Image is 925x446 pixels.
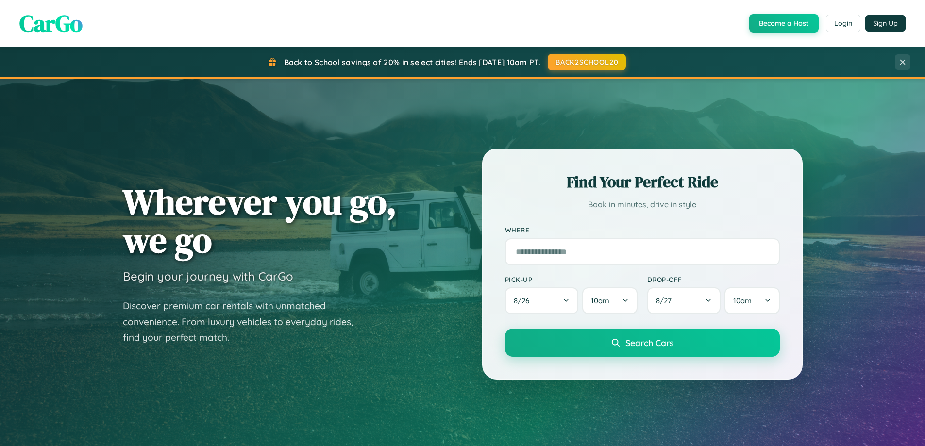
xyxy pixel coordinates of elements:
label: Where [505,226,780,234]
span: Back to School savings of 20% in select cities! Ends [DATE] 10am PT. [284,57,540,67]
label: Pick-up [505,275,638,283]
button: Search Cars [505,329,780,357]
h2: Find Your Perfect Ride [505,171,780,193]
span: 8 / 27 [656,296,676,305]
button: 8/26 [505,287,579,314]
p: Book in minutes, drive in style [505,198,780,212]
button: Become a Host [749,14,819,33]
h1: Wherever you go, we go [123,182,397,259]
label: Drop-off [647,275,780,283]
button: Sign Up [865,15,906,32]
span: 8 / 26 [514,296,534,305]
span: Search Cars [625,337,673,348]
h3: Begin your journey with CarGo [123,269,293,283]
p: Discover premium car rentals with unmatched convenience. From luxury vehicles to everyday rides, ... [123,298,366,346]
span: CarGo [19,7,83,39]
button: 8/27 [647,287,721,314]
button: BACK2SCHOOL20 [548,54,626,70]
span: 10am [733,296,752,305]
button: 10am [582,287,637,314]
button: 10am [724,287,779,314]
button: Login [826,15,860,32]
span: 10am [591,296,609,305]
